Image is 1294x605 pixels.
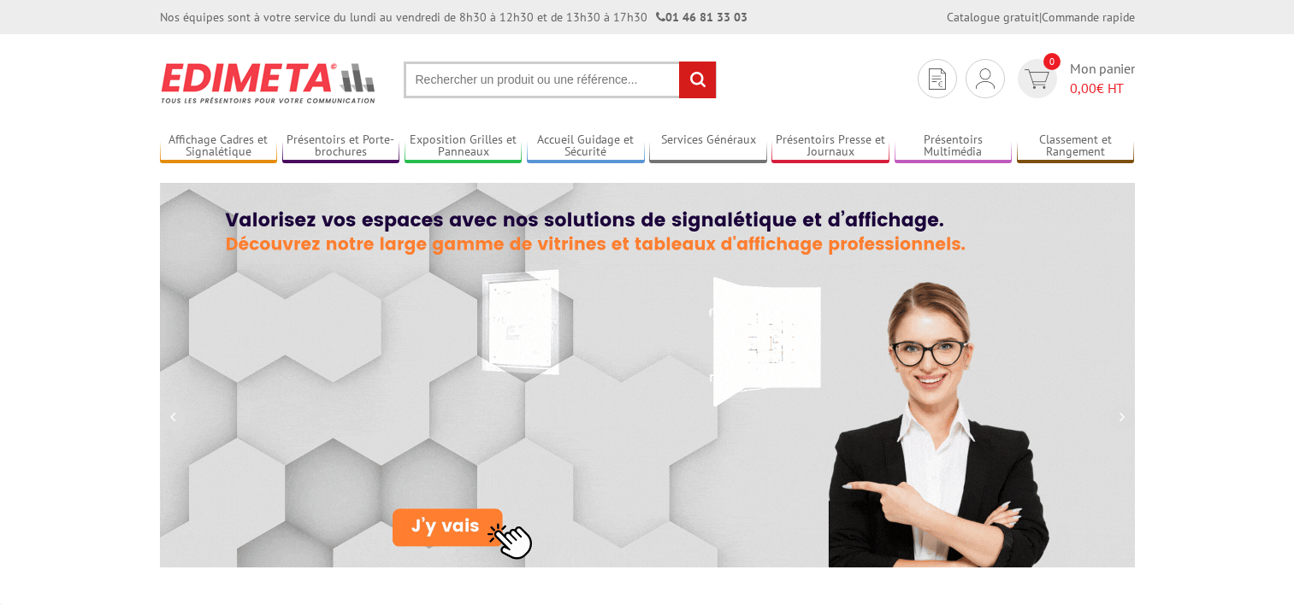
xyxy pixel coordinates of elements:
div: Nos équipes sont à votre service du lundi au vendredi de 8h30 à 12h30 et de 13h30 à 17h30 [160,9,747,26]
strong: 01 46 81 33 03 [656,9,747,25]
span: € HT [1070,79,1135,98]
a: Classement et Rangement [1017,132,1135,161]
a: Affichage Cadres et Signalétique [160,132,278,161]
a: Présentoirs Multimédia [895,132,1013,161]
a: Accueil Guidage et Sécurité [527,132,645,161]
a: Catalogue gratuit [947,9,1039,25]
a: devis rapide 0 Mon panier 0,00€ HT [1013,59,1135,98]
a: Services Généraux [649,132,767,161]
input: rechercher [679,62,716,98]
img: devis rapide [976,68,995,89]
img: Présentoir, panneau, stand - Edimeta - PLV, affichage, mobilier bureau, entreprise [160,51,378,115]
span: Mon panier [1070,59,1135,98]
a: Commande rapide [1042,9,1135,25]
span: 0,00 [1070,79,1096,97]
img: devis rapide [1025,69,1049,89]
span: 0 [1043,53,1061,70]
a: Présentoirs Presse et Journaux [771,132,889,161]
a: Exposition Grilles et Panneaux [405,132,523,161]
input: Rechercher un produit ou une référence... [404,62,717,98]
img: devis rapide [929,68,946,90]
div: | [947,9,1135,26]
a: Présentoirs et Porte-brochures [282,132,400,161]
